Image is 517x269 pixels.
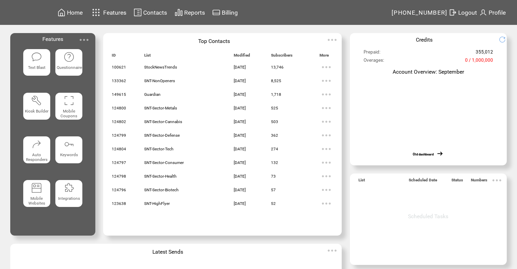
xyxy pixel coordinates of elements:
[23,136,50,175] a: Auto Responders
[112,106,126,110] span: 124800
[90,7,102,18] img: features.svg
[64,182,74,193] img: integrations.svg
[144,174,177,179] span: SNT-Sector-Health
[364,49,380,58] span: Prepaid:
[319,129,333,142] img: ellypsis.svg
[271,65,284,70] span: 13,746
[271,106,278,110] span: 525
[144,106,177,110] span: SNT-Sector-Metals
[409,178,437,185] span: Scheduled Date
[358,178,365,185] span: List
[234,147,246,151] span: [DATE]
[42,36,63,42] span: Features
[319,88,333,101] img: ellypsis.svg
[234,174,246,179] span: [DATE]
[144,188,179,192] span: SNT-Sector-Biotech
[112,78,126,83] span: 133362
[144,160,184,165] span: SNT-Sector-Consumer
[499,36,511,43] img: refresh.png
[144,119,182,124] span: SNT-Sector-Cannabis
[319,142,333,156] img: ellypsis.svg
[325,33,339,47] img: ellypsis.svg
[234,53,250,61] span: Modified
[144,53,151,61] span: List
[234,65,246,70] span: [DATE]
[55,180,82,218] a: Integrations
[234,106,246,110] span: [DATE]
[408,213,448,220] span: Scheduled Tasks
[133,7,168,18] a: Contacts
[26,152,47,162] span: Auto Responders
[55,93,82,131] a: Mobile Coupons
[271,53,292,61] span: Subscribers
[271,78,281,83] span: 8,525
[319,60,333,74] img: ellypsis.svg
[174,7,206,18] a: Reports
[271,188,276,192] span: 57
[64,139,74,150] img: keywords.svg
[319,183,333,197] img: ellypsis.svg
[103,9,126,16] span: Features
[234,133,246,138] span: [DATE]
[222,9,238,16] span: Billing
[234,119,246,124] span: [DATE]
[58,196,80,201] span: Integrations
[112,147,126,151] span: 124804
[319,53,329,61] span: More
[319,169,333,183] img: ellypsis.svg
[64,51,74,62] img: questionnaire.svg
[144,133,180,138] span: SNT-Sector-Defense
[28,65,45,70] span: Text Blast
[271,133,278,138] span: 362
[319,74,333,88] img: ellypsis.svg
[57,8,66,17] img: home.svg
[319,156,333,169] img: ellypsis.svg
[271,92,281,97] span: 1,718
[134,8,142,17] img: contacts.svg
[31,95,42,106] img: tool%201.svg
[271,160,278,165] span: 132
[211,7,239,18] a: Billing
[451,178,463,185] span: Status
[234,160,246,165] span: [DATE]
[112,201,126,206] span: 123638
[325,244,339,257] img: ellypsis.svg
[144,201,170,206] span: SNT-HighFlyer
[319,197,333,210] img: ellypsis.svg
[392,9,448,16] span: [PHONE_NUMBER]
[478,7,507,18] a: Profile
[112,133,126,138] span: 124799
[144,78,175,83] span: SNT-NonOpeners
[271,147,278,151] span: 274
[144,92,161,97] span: Guardian
[479,8,487,17] img: profile.svg
[489,9,506,16] span: Profile
[64,95,74,106] img: coupons.svg
[25,109,49,114] span: Kiosk Builder
[449,8,457,17] img: exit.svg
[112,53,116,61] span: ID
[465,58,493,66] span: 0 / 1,000,000
[77,33,91,47] img: ellypsis.svg
[364,58,384,66] span: Overages:
[271,201,276,206] span: 52
[471,178,487,185] span: Numbers
[175,8,183,17] img: chart.svg
[144,147,174,151] span: SNT-Sector-Tech
[56,7,84,18] a: Home
[271,119,278,124] span: 503
[234,201,246,206] span: [DATE]
[319,115,333,129] img: ellypsis.svg
[57,65,82,70] span: Questionnaire
[413,152,434,156] a: Old dashboard
[60,152,78,157] span: Keywords
[212,8,220,17] img: creidtcard.svg
[23,93,50,131] a: Kiosk Builder
[143,9,167,16] span: Contacts
[393,69,464,75] span: Account Overview: September
[319,101,333,115] img: ellypsis.svg
[476,49,493,58] span: 355,012
[112,160,126,165] span: 124797
[112,92,126,97] span: 149615
[67,9,83,16] span: Home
